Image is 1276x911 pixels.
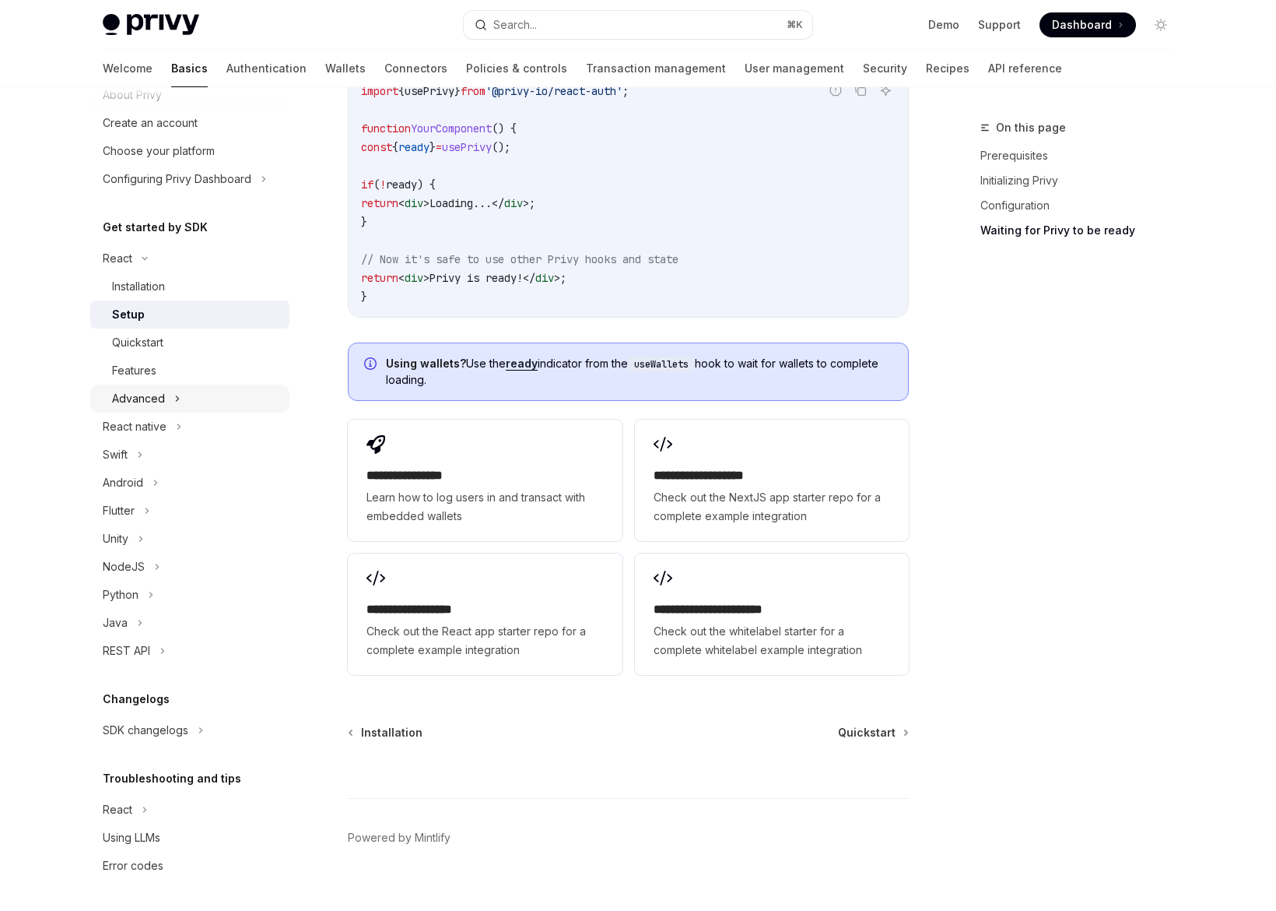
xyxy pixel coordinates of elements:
a: Security [863,50,907,87]
span: return [361,196,398,210]
a: Dashboard [1039,12,1136,37]
span: </ [492,196,504,210]
a: **** **** **** ****Check out the NextJS app starter repo for a complete example integration [635,420,909,541]
a: Demo [928,17,959,33]
h5: Changelogs [103,690,170,709]
span: ) { [417,178,436,192]
span: { [392,140,398,154]
a: Configuration [980,193,1186,218]
a: Wallets [325,50,366,87]
a: User management [745,50,844,87]
a: Welcome [103,50,152,87]
a: **** **** **** **** ***Check out the whitelabel starter for a complete whitelabel example integra... [635,554,909,675]
span: ⌘ K [787,19,803,31]
img: light logo [103,14,199,36]
a: Setup [90,301,289,329]
div: Python [103,586,138,604]
span: </ [523,271,535,285]
a: API reference [988,50,1062,87]
span: Privy is ready! [429,271,523,285]
div: Configuring Privy Dashboard [103,170,251,188]
span: ! [380,178,386,192]
a: Features [90,357,289,385]
div: Error codes [103,856,163,875]
span: Check out the React app starter repo for a complete example integration [366,622,603,660]
div: React [103,800,132,819]
a: Support [978,17,1021,33]
span: > [523,196,529,210]
div: Android [103,473,143,492]
button: Toggle dark mode [1148,12,1173,37]
span: div [405,196,423,210]
span: } [454,84,461,98]
a: Using LLMs [90,824,289,852]
a: **** **** **** ***Check out the React app starter repo for a complete example integration [348,554,622,675]
a: Recipes [926,50,969,87]
span: } [361,290,367,304]
span: div [504,196,523,210]
a: Policies & controls [466,50,567,87]
svg: Info [364,357,380,373]
a: Choose your platform [90,137,289,165]
span: Check out the NextJS app starter repo for a complete example integration [654,488,890,526]
span: usePrivy [405,84,454,98]
span: ; [622,84,629,98]
a: Basics [171,50,208,87]
div: Installation [112,277,165,296]
button: Report incorrect code [826,80,846,100]
span: ; [560,271,566,285]
a: Authentication [226,50,307,87]
span: Dashboard [1052,17,1112,33]
span: if [361,178,373,192]
a: Transaction management [586,50,726,87]
span: ( [373,178,380,192]
div: Create an account [103,114,198,132]
button: Copy the contents from the code block [850,80,871,100]
div: Setup [112,305,145,324]
span: div [535,271,554,285]
span: > [554,271,560,285]
span: { [398,84,405,98]
span: > [423,196,429,210]
span: const [361,140,392,154]
div: Java [103,614,128,632]
span: return [361,271,398,285]
span: '@privy-io/react-auth' [486,84,622,98]
h5: Troubleshooting and tips [103,769,241,788]
button: Ask AI [875,80,896,100]
span: function [361,121,411,135]
span: > [423,271,429,285]
span: Installation [361,725,422,740]
a: Installation [90,273,289,301]
span: Learn how to log users in and transact with embedded wallets [366,488,603,526]
div: Choose your platform [103,142,215,160]
span: Loading... [429,196,492,210]
strong: Using wallets? [386,357,466,370]
a: Prerequisites [980,143,1186,168]
span: from [461,84,486,98]
div: Using LLMs [103,828,160,847]
div: Search... [493,16,537,34]
span: usePrivy [442,140,492,154]
a: **** **** **** *Learn how to log users in and transact with embedded wallets [348,420,622,541]
a: Error codes [90,852,289,880]
a: Quickstart [90,329,289,357]
span: } [361,215,367,229]
a: Powered by Mintlify [348,830,450,846]
code: useWallets [628,357,695,372]
span: < [398,271,405,285]
span: import [361,84,398,98]
span: (); [492,140,510,154]
span: ready [398,140,429,154]
div: Swift [103,445,128,464]
div: SDK changelogs [103,721,188,740]
span: = [436,140,442,154]
span: () { [492,121,517,135]
div: Features [112,361,156,380]
div: Flutter [103,501,135,520]
h5: Get started by SDK [103,218,208,237]
div: NodeJS [103,558,145,576]
span: Use the indicator from the hook to wait for wallets to complete loading. [386,356,892,388]
a: Connectors [384,50,447,87]
a: Create an account [90,109,289,137]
